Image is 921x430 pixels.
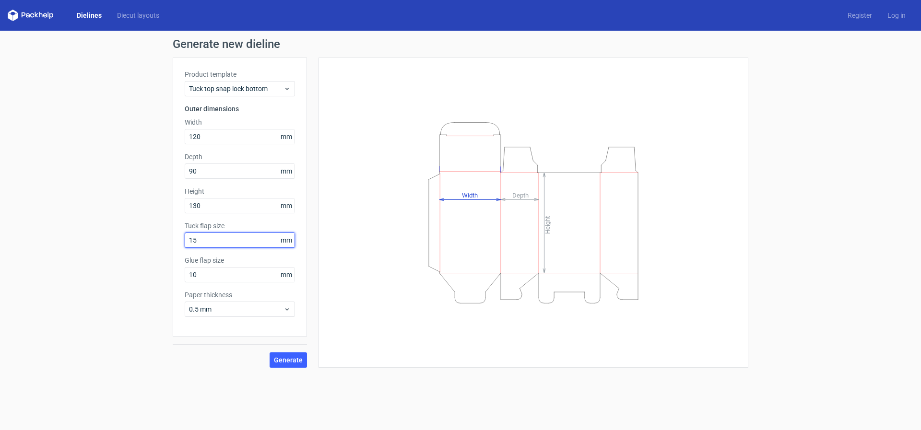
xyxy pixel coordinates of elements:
[278,164,295,178] span: mm
[109,11,167,20] a: Diecut layouts
[274,357,303,363] span: Generate
[512,191,529,198] tspan: Depth
[185,221,295,231] label: Tuck flap size
[278,267,295,282] span: mm
[189,84,283,93] span: Tuck top snap lock bottom
[185,186,295,196] label: Height
[185,117,295,127] label: Width
[880,11,913,20] a: Log in
[69,11,109,20] a: Dielines
[185,70,295,79] label: Product template
[189,304,283,314] span: 0.5 mm
[270,352,307,368] button: Generate
[185,152,295,162] label: Depth
[185,256,295,265] label: Glue flap size
[185,104,295,114] h3: Outer dimensions
[462,191,478,198] tspan: Width
[173,38,748,50] h1: Generate new dieline
[185,290,295,300] label: Paper thickness
[544,216,551,233] tspan: Height
[840,11,880,20] a: Register
[278,198,295,213] span: mm
[278,129,295,144] span: mm
[278,233,295,247] span: mm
